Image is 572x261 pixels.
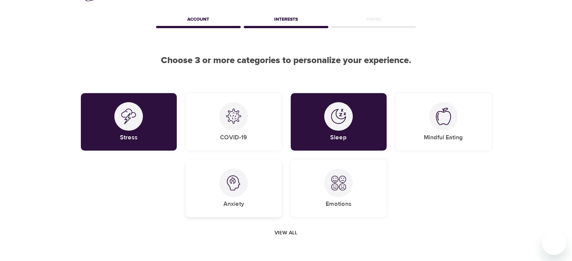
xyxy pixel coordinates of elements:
[396,93,492,151] div: Mindful EatingMindful Eating
[223,200,244,208] h5: Anxiety
[330,134,347,142] h5: Sleep
[226,175,241,190] img: Anxiety
[186,160,282,217] div: AnxietyAnxiety
[220,134,247,142] h5: COVID-19
[186,93,282,151] div: COVID-19COVID-19
[81,93,177,151] div: StressStress
[331,109,346,124] img: Sleep
[120,134,138,142] h5: Stress
[81,55,492,66] h2: Choose 3 or more categories to personalize your experience.
[275,228,297,238] span: View all
[121,109,136,124] img: Stress
[436,108,451,125] img: Mindful Eating
[424,134,463,142] h5: Mindful Eating
[272,226,300,240] button: View all
[331,175,346,190] img: Emotions
[291,93,387,151] div: SleepSleep
[291,160,387,217] div: EmotionsEmotions
[326,200,352,208] h5: Emotions
[226,109,241,124] img: COVID-19
[542,231,566,255] iframe: Button to launch messaging window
